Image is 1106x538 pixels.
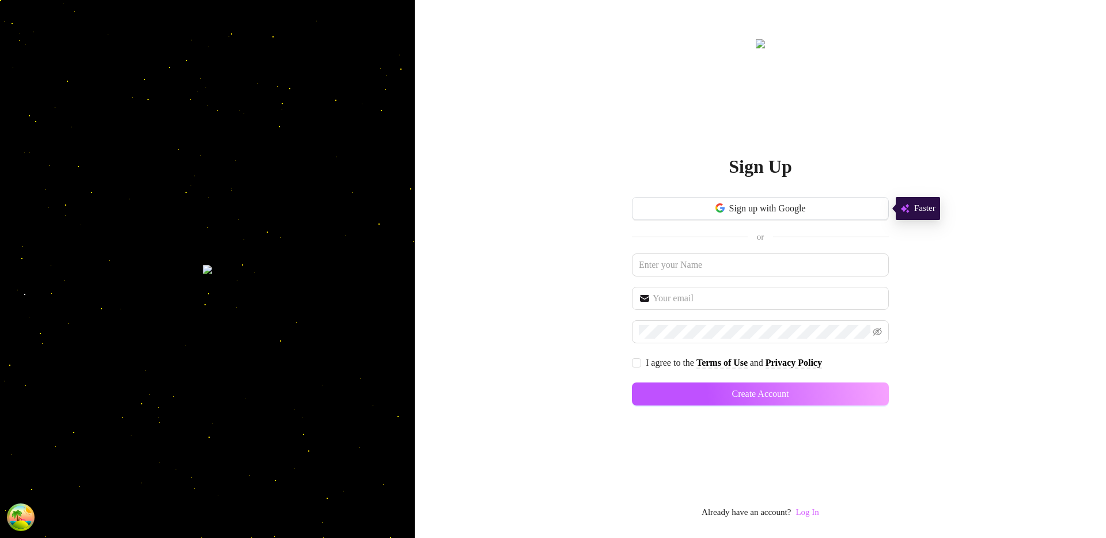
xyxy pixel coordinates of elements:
img: svg%3e [900,202,910,215]
button: Open Tanstack query devtools [9,506,32,529]
button: Sign up with Google [632,197,889,220]
span: I agree to the [646,358,696,367]
a: Log In [796,506,819,520]
img: signup-background.svg [203,265,212,274]
span: eye-invisible [873,327,882,336]
input: Your email [653,291,882,305]
span: and [750,358,766,367]
img: logo.svg [756,39,765,48]
button: Create Account [632,382,889,406]
span: Sign up with Google [729,203,806,214]
strong: Terms of Use [696,358,748,367]
span: Already have an account? [702,506,791,520]
span: Faster [914,202,935,215]
a: Privacy Policy [766,358,822,369]
strong: Privacy Policy [766,358,822,367]
h2: Sign Up [729,155,791,179]
span: Create Account [732,389,789,399]
span: or [757,232,764,241]
input: Enter your Name [632,253,889,276]
a: Terms of Use [696,358,748,369]
a: Log In [796,507,819,517]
